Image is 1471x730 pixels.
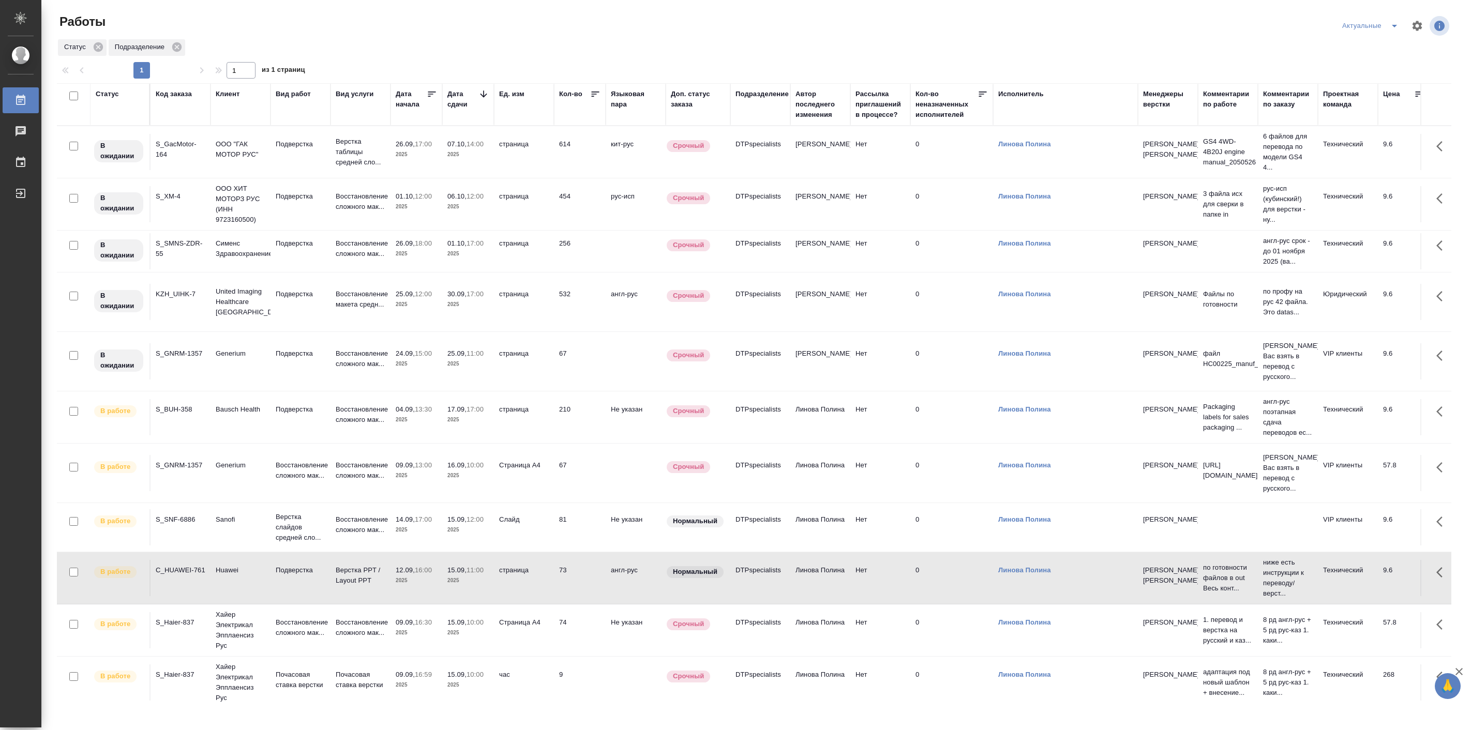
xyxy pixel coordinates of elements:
p: 17:00 [467,290,484,298]
p: 15.09, [447,566,467,574]
td: 210 [554,399,606,435]
p: 12:00 [467,192,484,200]
p: 17:00 [415,140,432,148]
p: Срочный [673,141,704,151]
div: Кол-во [559,89,582,99]
p: Подверстка [276,139,325,149]
p: [PERSON_NAME] [1143,238,1193,249]
td: 57.8 [1378,455,1430,491]
p: 2025 [396,525,437,535]
p: [PERSON_NAME] [1143,404,1193,415]
p: 2025 [447,525,489,535]
td: Страница А4 [494,455,554,491]
div: Статус [96,89,119,99]
p: Восстановление сложного мак... [276,460,325,481]
td: 0 [910,284,993,320]
div: Исполнитель назначен, приступать к работе пока рано [93,289,144,313]
div: Исполнитель выполняет работу [93,404,144,418]
td: Технический [1318,399,1378,435]
td: 0 [910,399,993,435]
td: Нет [850,134,910,170]
p: В ожидании [100,240,137,261]
p: Нормальный [673,516,717,526]
td: страница [494,134,554,170]
div: Исполнитель назначен, приступать к работе пока рано [93,191,144,216]
div: Исполнитель выполняет работу [93,514,144,528]
p: файл НС00225_manuf_2 [1203,348,1253,369]
p: Срочный [673,406,704,416]
td: DTPspecialists [730,186,790,222]
p: 11:00 [467,349,484,357]
td: 0 [910,560,993,596]
p: В работе [100,406,130,416]
p: [PERSON_NAME] [1143,617,1193,628]
div: Языковая пара [611,89,661,110]
p: 10:00 [467,461,484,469]
p: Срочный [673,240,704,250]
p: Packaging labels for sales packaging ... [1203,402,1253,433]
div: Проектная команда [1323,89,1373,110]
td: Нет [850,612,910,648]
p: 2025 [447,202,489,212]
td: 0 [910,612,993,648]
td: DTPspecialists [730,284,790,320]
div: Комментарии по работе [1203,89,1253,110]
p: 30.09, [447,290,467,298]
p: 10:00 [467,618,484,626]
a: Линова Полина [998,515,1051,523]
div: Цена [1383,89,1400,99]
td: VIP клиенты [1318,343,1378,379]
p: 2025 [447,575,489,586]
td: Технический [1318,186,1378,222]
td: 256 [554,233,606,269]
p: 16.09, [447,461,467,469]
p: В ожидании [100,350,137,371]
p: В работе [100,567,130,577]
button: Здесь прячутся важные кнопки [1430,343,1455,368]
td: 454 [554,186,606,222]
p: 2025 [447,359,489,369]
td: 0 [910,343,993,379]
p: Подверстка [276,289,325,299]
p: 01.10, [396,192,415,200]
p: 12.09, [396,566,415,574]
div: Исполнитель выполняет работу [93,565,144,579]
p: 16:30 [415,618,432,626]
div: S_XM-4 [156,191,205,202]
a: Линова Полина [998,618,1051,626]
p: англ-рус поэтапная сдача переводов ес... [1263,397,1313,438]
p: Срочный [673,619,704,629]
button: Здесь прячутся важные кнопки [1430,399,1455,424]
p: 06.10, [447,192,467,200]
div: Вид услуги [336,89,374,99]
p: Срочный [673,462,704,472]
p: Восстановление сложного мак... [336,404,385,425]
p: Хайер Электрикал Эпплаенсиз Рус [216,610,265,651]
td: 9.6 [1378,560,1430,596]
p: [PERSON_NAME] [1143,460,1193,470]
p: 2025 [396,575,437,586]
div: Исполнитель назначен, приступать к работе пока рано [93,238,144,263]
p: Верстка PPT / Layout PPT [336,565,385,586]
p: [PERSON_NAME] [1143,191,1193,202]
div: Дата начала [396,89,427,110]
a: Линова Полина [998,461,1051,469]
td: 9.6 [1378,284,1430,320]
p: [URL][DOMAIN_NAME].. [1203,460,1253,481]
p: 09.09, [396,461,415,469]
td: час [494,664,554,701]
a: Линова Полина [998,239,1051,247]
div: Автор последнего изменения [795,89,845,120]
td: DTPspecialists [730,509,790,545]
td: 9.6 [1378,186,1430,222]
p: United Imaging Healthcare [GEOGRAPHIC_DATA] [216,286,265,317]
p: GS4 4WD-4B20J engine manual_2050526 [1203,136,1253,168]
td: DTPspecialists [730,399,790,435]
a: Линова Полина [998,290,1051,298]
p: Верстка слайдов средней сло... [276,512,325,543]
td: страница [494,399,554,435]
span: из 1 страниц [262,64,305,79]
p: ниже есть инструкции к переводу/верст... [1263,557,1313,599]
p: по готовности файлов в out Весь конт... [1203,562,1253,594]
button: Здесь прячутся важные кнопки [1430,233,1455,258]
